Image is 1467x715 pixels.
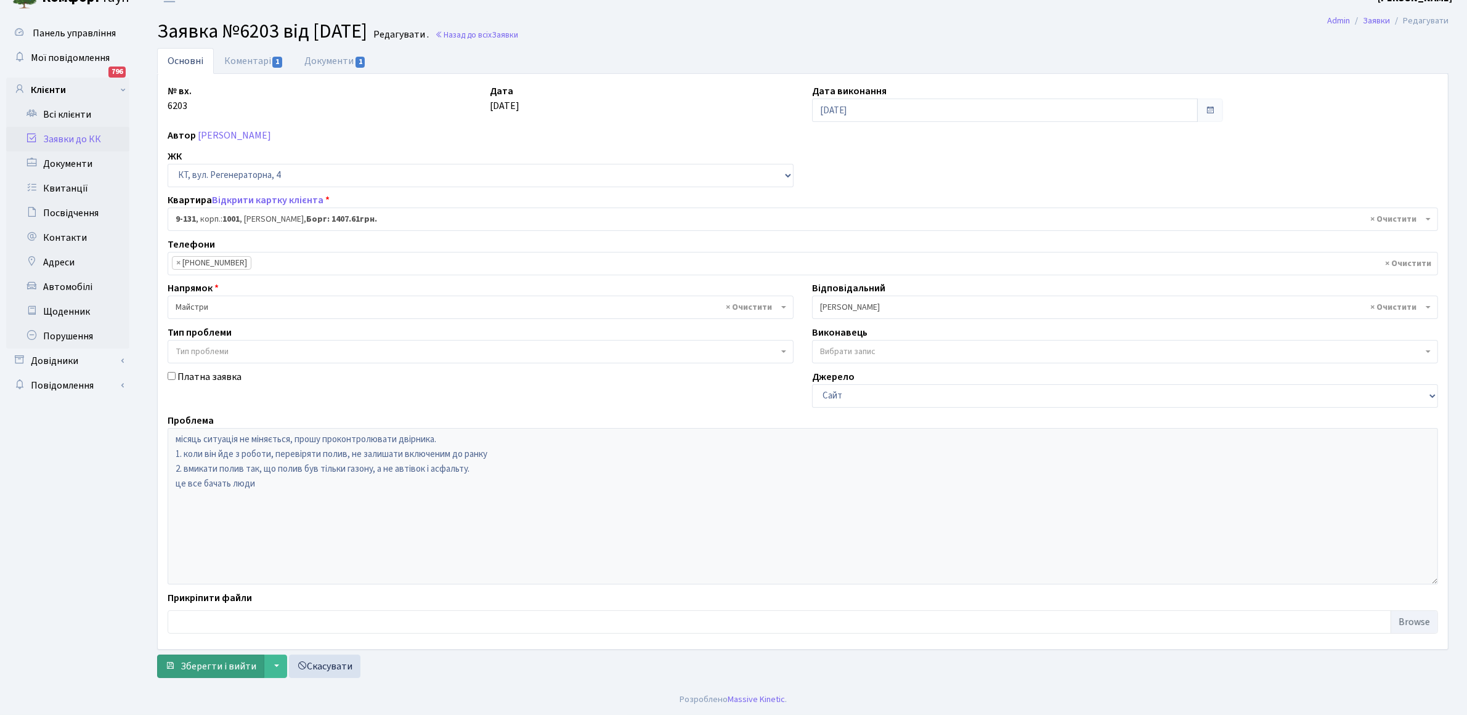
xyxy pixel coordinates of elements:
a: [PERSON_NAME] [198,129,271,142]
a: Основні [157,48,214,74]
a: Автомобілі [6,275,129,299]
b: 1001 [222,213,240,225]
span: × [176,257,181,269]
a: Клієнти [6,78,129,102]
span: 1 [272,57,282,68]
span: Майстри [168,296,794,319]
a: Коментарі [214,48,294,74]
a: Назад до всіхЗаявки [435,29,518,41]
label: Напрямок [168,281,219,296]
a: Порушення [6,324,129,349]
a: Посвідчення [6,201,129,225]
span: Заявка №6203 від [DATE] [157,17,367,46]
span: Навроцька Ю.В. [812,296,1438,319]
a: Заявки [1363,14,1390,27]
li: (050) 227-10-35 [172,256,251,270]
a: Заявки до КК [6,127,129,151]
a: Admin [1327,14,1350,27]
label: Джерело [812,370,855,384]
a: Документи [6,151,129,176]
label: ЖК [168,149,182,164]
span: Видалити всі елементи [726,301,772,313]
button: Зберегти і вийти [157,655,264,678]
label: Квартира [168,193,330,208]
label: Платна заявка [177,370,242,384]
small: Редагувати . [371,29,429,41]
a: Скасувати [289,655,360,678]
a: Відкрити картку клієнта [212,193,323,207]
div: [DATE] [481,84,803,122]
label: Прикріпити файли [168,591,252,605]
nav: breadcrumb [1309,8,1467,34]
label: № вх. [168,84,192,99]
span: <b>9-131</b>, корп.: <b>1001</b>, Сидоренко Марія Юріївна, <b>Борг: 1407.61грн.</b> [176,213,1423,225]
label: Виконавець [812,325,868,340]
b: 9-131 [176,213,196,225]
label: Відповідальний [812,281,885,296]
span: Панель управління [33,26,116,40]
label: Проблема [168,413,214,428]
div: 6203 [158,84,481,122]
a: Повідомлення [6,373,129,398]
a: Квитанції [6,176,129,201]
a: Документи [294,48,376,74]
span: Вибрати запис [820,345,876,358]
div: Розроблено . [680,693,787,706]
label: Автор [168,128,196,143]
a: Всі клієнти [6,102,129,127]
a: Адреси [6,250,129,275]
label: Дата [490,84,513,99]
b: Борг: 1407.61грн. [306,213,377,225]
div: 796 [108,67,126,78]
a: Мої повідомлення796 [6,46,129,70]
label: Дата виконання [812,84,887,99]
span: Навроцька Ю.В. [820,301,1423,313]
label: Телефони [168,237,215,252]
span: Тип проблеми [176,345,229,358]
span: Видалити всі елементи [1370,213,1416,225]
li: Редагувати [1390,14,1449,28]
span: Видалити всі елементи [1385,257,1431,270]
span: Видалити всі елементи [1370,301,1416,313]
span: <b>9-131</b>, корп.: <b>1001</b>, Сидоренко Марія Юріївна, <b>Борг: 1407.61грн.</b> [168,208,1438,231]
a: Massive Kinetic [728,693,786,706]
a: Щоденник [6,299,129,324]
span: Мої повідомлення [31,51,110,65]
label: Тип проблеми [168,325,232,340]
a: Довідники [6,349,129,373]
textarea: місяць ситуація не міняється, прошу проконтролювати двірника. 1. коли він йде з роботи, перевірят... [168,428,1438,584]
a: Панель управління [6,21,129,46]
span: Заявки [492,29,518,41]
a: Контакти [6,225,129,250]
span: Зберегти і вийти [181,660,256,673]
span: 1 [356,57,365,68]
span: Майстри [176,301,778,313]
